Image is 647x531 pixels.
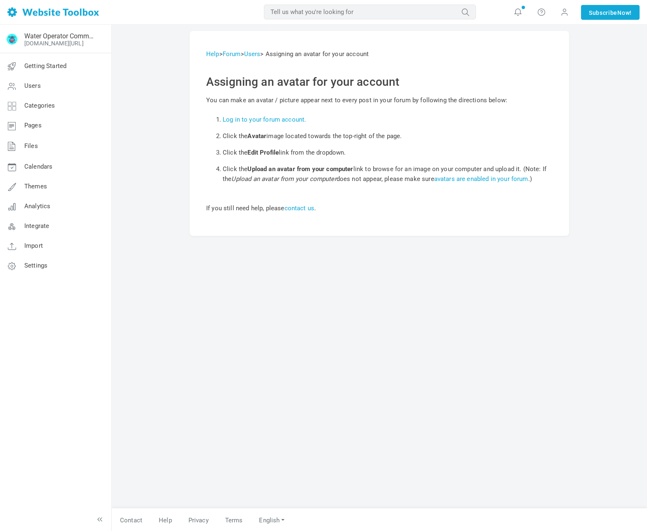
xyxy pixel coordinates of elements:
span: Categories [24,102,55,109]
span: Pages [24,122,42,129]
a: Log in to your forum account. [223,116,306,123]
span: Files [24,142,38,150]
li: Click the link to browse for an image on your computer and upload it. (Note: If the does not appe... [223,161,553,187]
a: Privacy [180,513,217,528]
span: Import [24,242,43,249]
a: Terms [217,513,251,528]
a: Contact [112,513,151,528]
a: avatars are enabled in your forum [434,175,528,183]
span: > > > Assigning an avatar for your account [206,50,369,58]
span: Integrate [24,222,49,230]
span: Users [24,82,41,89]
div: You can make an avatar / picture appear next to every post in your forum by following the directi... [190,31,569,236]
b: Edit Profile [247,149,279,156]
span: Calendars [24,163,52,170]
span: Themes [24,183,47,190]
li: Click the image located towards the top-right of the page. [223,128,553,144]
span: English [259,517,280,524]
span: Now! [617,8,632,17]
a: Help [151,513,180,528]
p: If you still need help, please . [206,193,553,213]
span: Settings [24,262,47,269]
a: Forum [223,50,241,58]
a: Help [206,50,219,58]
a: SubscribeNow! [581,5,640,20]
a: [DOMAIN_NAME][URL] [24,40,84,47]
h2: Assigning an avatar for your account [206,75,553,89]
li: Click the link from the dropdown. [223,144,553,161]
i: Upload an avatar from your computer [231,175,336,183]
b: Avatar [247,132,266,140]
a: contact us [285,204,315,212]
span: Analytics [24,202,50,210]
b: Upload an avatar from your computer [247,165,353,173]
img: WCUSA%20for%20Facebook.png [5,33,19,46]
a: Users [244,50,261,58]
a: Water Operator Community Forum [24,32,96,40]
input: Tell us what you're looking for [264,5,476,19]
span: Getting Started [24,62,66,70]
